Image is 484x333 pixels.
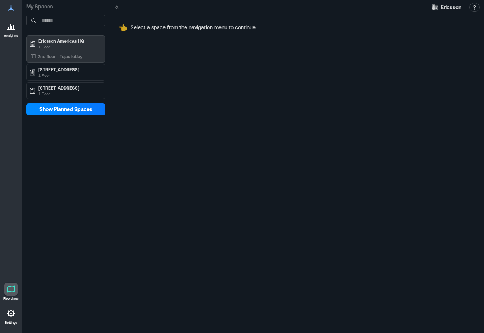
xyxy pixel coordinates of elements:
button: Show Planned Spaces [26,103,105,115]
span: Ericsson [441,4,461,11]
p: Settings [5,321,17,325]
a: Settings [2,304,20,327]
p: 1 Floor [38,72,100,78]
p: Select a space from the navigation menu to continue. [131,24,257,31]
a: Analytics [2,18,20,40]
p: Floorplans [3,296,19,301]
a: Floorplans [1,280,21,303]
span: Show Planned Spaces [39,106,92,113]
p: 1 Floor [38,44,100,50]
span: pointing left [118,23,128,32]
p: Ericsson Americas HQ [38,38,100,44]
p: 1 Floor [38,91,100,97]
p: My Spaces [26,3,105,10]
p: [STREET_ADDRESS] [38,67,100,72]
p: [STREET_ADDRESS] [38,85,100,91]
p: Analytics [4,34,18,38]
p: 2nd floor - Tejas lobby [38,53,82,59]
button: Ericsson [429,1,464,13]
